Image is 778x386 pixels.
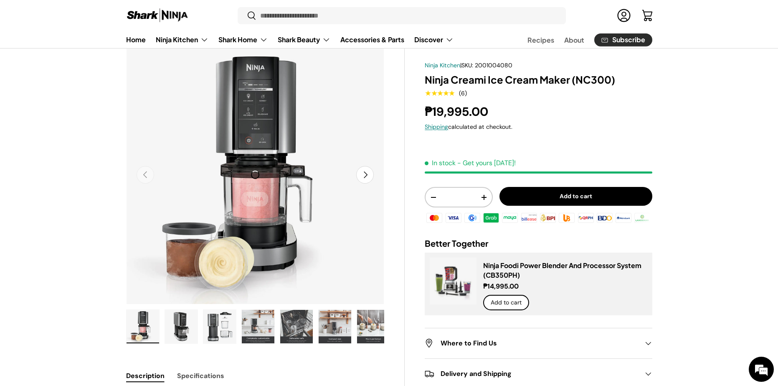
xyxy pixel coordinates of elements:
img: ninja-creami-ice-cream-maker-with-sample-content-and-all-lids-full-view-sharkninja-philippines [127,310,159,343]
summary: Shark Beauty [273,31,335,48]
media-gallery: Gallery Viewer [126,46,385,346]
summary: Discover [409,31,459,48]
img: ninja-creami-ice-cream-maker-with-sample-content-mix-in-perfection-infographic-sharkninja-philipp... [357,310,390,343]
div: (6) [459,90,467,97]
img: visa [444,212,462,224]
a: Subscribe [594,33,652,46]
img: ninja-creami-ice-cream-maker-with-sample-content-dishwasher-safe-infographic-sharkninja-philippines [280,310,313,343]
span: ★★★★★ [425,89,454,97]
button: Description [126,366,165,385]
img: maya [501,212,519,224]
a: Ninja Foodi Power Blender And Processor System (CB350PH) [483,261,641,279]
div: 5.0 out of 5.0 stars [425,89,454,97]
span: Subscribe [612,37,645,43]
img: ninja-creami-ice-cream-maker-with-sample-content-completely-customizable-infographic-sharkninja-p... [242,310,274,343]
summary: Ninja Kitchen [151,31,213,48]
img: ninja-creami-ice-cream-maker-without-sample-content-parts-front-view-sharkninja-philippines [203,310,236,343]
button: Add to cart [499,187,652,206]
img: landbank [633,212,651,224]
div: Chat with us now [43,47,140,58]
h1: Ninja Creami Ice Cream Maker (NC300) [425,73,652,86]
h2: Where to Find Us [425,338,639,348]
button: Specifications [177,366,224,385]
img: ninja-creami-ice-cream-maker-with-sample-content-compact-size-infographic-sharkninja-philippines [319,310,351,343]
a: Home [126,31,146,48]
img: bpi [539,212,557,224]
img: ninja-creami-ice-cream-maker-without-sample-content-right-side-view-sharkninja-philippines [165,310,198,343]
img: gcash [463,212,481,224]
nav: Primary [126,31,454,48]
a: Shipping [425,123,448,130]
a: Ninja Kitchen [425,61,460,69]
a: Recipes [527,32,554,48]
textarea: Type your message and hit 'Enter' [4,228,159,258]
img: master [425,212,443,224]
a: About [564,32,584,48]
a: Accessories & Parts [340,31,404,48]
img: metrobank [614,212,633,224]
h2: Delivery and Shipping [425,369,639,379]
img: bdo [596,212,614,224]
nav: Secondary [507,31,652,48]
p: - Get yours [DATE]! [457,159,516,168]
span: We're online! [48,105,115,190]
img: qrph [576,212,595,224]
span: SKU: [461,61,473,69]
summary: Shark Home [213,31,273,48]
img: ubp [558,212,576,224]
span: 2001004080 [475,61,512,69]
img: billease [520,212,538,224]
summary: Where to Find Us [425,328,652,358]
h2: Better Together [425,238,652,249]
div: calculated at checkout. [425,123,652,131]
button: Add to cart [483,295,529,310]
strong: ₱19,995.00 [425,104,490,120]
img: Shark Ninja Philippines [126,8,189,24]
span: | [460,61,512,69]
div: Minimize live chat window [137,4,157,24]
span: In stock [425,159,456,168]
img: grabpay [482,212,500,224]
